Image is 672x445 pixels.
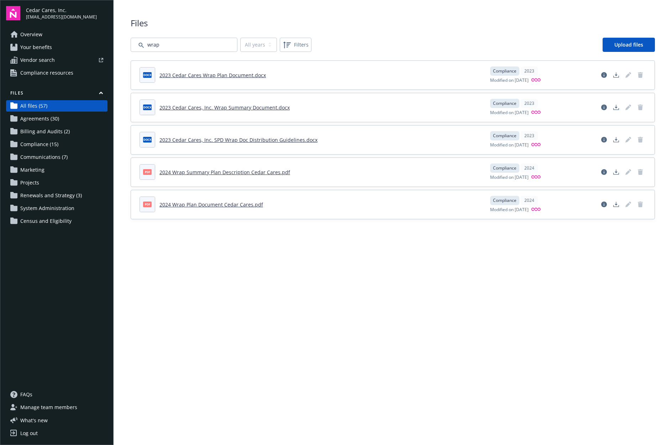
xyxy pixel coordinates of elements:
a: Download document [610,102,622,113]
a: Download document [610,134,622,145]
a: Agreements (30) [6,113,107,124]
a: View file details [598,69,610,81]
a: 2024 Wrap Summary Plan Description Cedar Cares.pdf [159,169,290,176]
a: Census and Eligibility [6,215,107,227]
span: Modified on [DATE] [490,207,529,213]
span: All files (57) [20,100,47,112]
img: navigator-logo.svg [6,6,20,20]
span: Compliance [493,100,516,107]
span: Compliance [493,133,516,139]
span: Delete document [635,199,646,210]
a: 2023 Cedar Cares Wrap Plan Document.docx [159,72,266,79]
a: View file details [598,134,610,145]
a: All files (57) [6,100,107,112]
a: Renewals and Strategy (3) [6,190,107,201]
span: Compliance [493,197,516,204]
a: Upload files [603,38,655,52]
span: Your benefits [20,42,52,53]
a: 2023 Cedar Cares, Inc. SPD Wrap Doc Distribution Guidelines.docx [159,136,317,143]
span: Filters [281,39,310,50]
span: Edit document [623,102,634,113]
span: Cedar Cares, Inc. [26,6,97,14]
span: Edit document [623,69,634,81]
a: View file details [598,199,610,210]
a: 2023 Cedar Cares, Inc. Wrap Summary Document.docx [159,104,290,111]
span: Compliance [493,68,516,74]
a: Download document [610,69,622,81]
span: Modified on [DATE] [490,77,529,84]
span: Upload files [614,41,643,48]
span: Compliance [493,165,516,171]
span: Edit document [623,134,634,145]
input: Search by file name... [131,38,237,52]
span: docx [143,137,152,142]
div: 2024 [521,196,538,205]
span: Compliance resources [20,67,73,79]
span: Agreements (30) [20,113,59,124]
a: Compliance resources [6,67,107,79]
div: Log out [20,428,38,439]
a: System Administration [6,203,107,214]
button: Files [6,90,107,99]
a: View file details [598,166,610,178]
span: Projects [20,177,39,188]
div: 2023 [521,66,538,76]
span: Manage team members [20,402,77,413]
span: Compliance (15) [20,139,58,150]
div: 2023 [521,131,538,140]
a: Download document [610,199,622,210]
span: Files [131,17,655,29]
a: FAQs [6,389,107,400]
div: 2024 [521,163,538,173]
a: Manage team members [6,402,107,413]
span: Delete document [635,134,646,145]
span: Overview [20,29,42,40]
a: Download document [610,166,622,178]
span: [EMAIL_ADDRESS][DOMAIN_NAME] [26,14,97,20]
span: Vendor search [20,54,55,66]
a: View file details [598,102,610,113]
span: pdf [143,202,152,207]
span: Billing and Audits (2) [20,126,70,137]
span: Edit document [623,199,634,210]
a: Billing and Audits (2) [6,126,107,137]
a: Overview [6,29,107,40]
span: Delete document [635,69,646,81]
span: Edit document [623,166,634,178]
a: Communications (7) [6,151,107,163]
span: Delete document [635,102,646,113]
span: Renewals and Strategy (3) [20,190,82,201]
button: Filters [280,38,311,52]
span: Delete document [635,166,646,178]
span: docx [143,104,152,110]
a: 2024 Wrap Plan Document Cedar Cares.pdf [159,201,263,208]
a: Vendor search [6,54,107,66]
a: Compliance (15) [6,139,107,150]
a: Projects [6,177,107,188]
a: Marketing [6,164,107,176]
button: What's new [6,417,59,424]
a: Your benefits [6,42,107,53]
span: Modified on [DATE] [490,142,529,149]
span: Modified on [DATE] [490,174,529,181]
div: 2023 [521,99,538,108]
span: Filters [294,41,309,48]
span: System Administration [20,203,74,214]
span: pdf [143,169,152,175]
span: What ' s new [20,417,48,424]
span: Census and Eligibility [20,215,72,227]
span: Communications (7) [20,151,68,163]
span: docx [143,72,152,77]
span: Modified on [DATE] [490,109,529,116]
span: FAQs [20,389,32,400]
